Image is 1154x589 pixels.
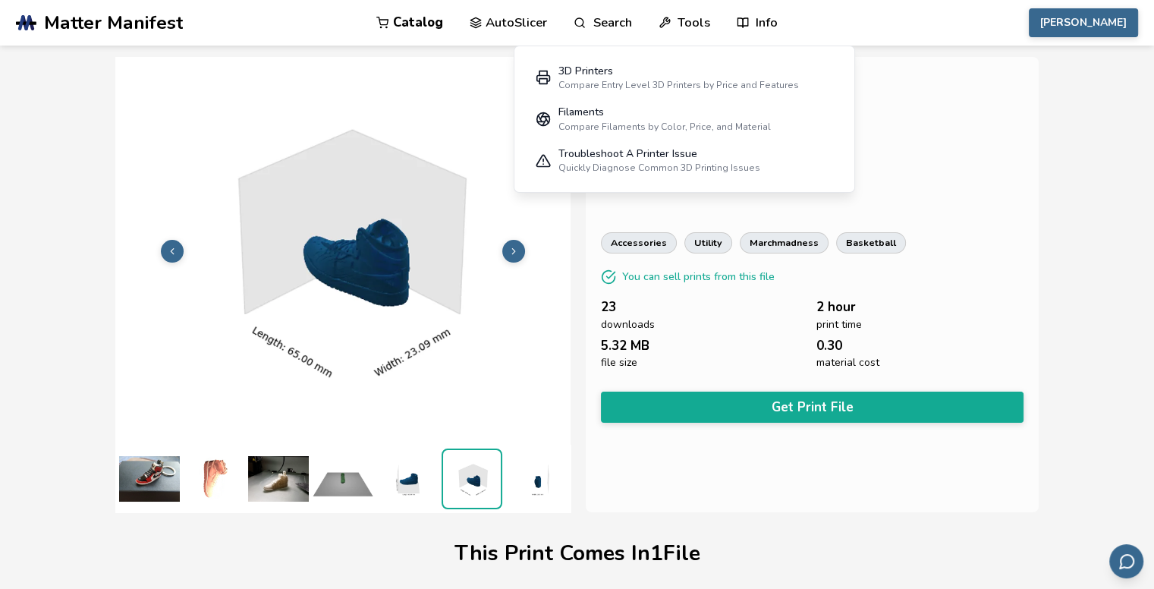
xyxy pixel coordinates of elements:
[558,148,760,160] div: Troubleshoot A Printer Issue
[836,232,906,254] a: basketball
[601,300,616,314] span: 23
[740,232,829,254] a: marchmadness
[525,57,844,99] a: 3D PrintersCompare Entry Level 3D Printers by Price and Features
[525,140,844,181] a: Troubleshoot A Printer IssueQuickly Diagnose Common 3D Printing Issues
[558,106,771,118] div: Filaments
[558,65,799,77] div: 3D Printers
[44,12,183,33] span: Matter Manifest
[454,542,700,565] h1: This Print Comes In 1 File
[684,232,732,254] a: utility
[601,392,1024,423] button: Get Print File
[184,449,244,509] img: AJ_1_2022_3D_Preview
[558,162,760,173] div: Quickly Diagnose Common 3D Printing Issues
[816,357,879,369] span: material cost
[525,99,844,140] a: FilamentsCompare Filaments by Color, Price, and Material
[601,357,637,369] span: file size
[558,80,799,90] div: Compare Entry Level 3D Printers by Price and Features
[1029,8,1138,37] button: [PERSON_NAME]
[558,121,771,132] div: Compare Filaments by Color, Price, and Material
[506,449,567,509] img: 1_3D_Dimensions
[601,232,677,254] a: accessories
[377,449,438,509] img: 1_3D_Dimensions
[601,319,655,331] span: downloads
[1109,544,1143,578] button: Send feedback via email
[816,319,862,331] span: print time
[622,269,775,285] p: You can sell prints from this file
[816,300,856,314] span: 2 hour
[443,450,501,508] img: 1_3D_Dimensions
[601,339,649,353] span: 5.32 MB
[313,449,373,509] img: 1_Print_Preview
[816,339,842,353] span: 0.30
